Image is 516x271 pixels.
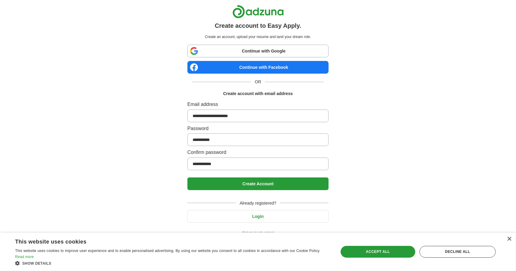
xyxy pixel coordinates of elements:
[22,261,51,266] span: Show details
[187,214,329,219] a: Login
[187,210,329,223] button: Login
[15,249,320,253] span: This website uses cookies to improve user experience and to enable personalised advertising. By u...
[187,100,329,108] label: Email address
[251,78,265,85] span: OR
[187,45,329,57] a: Continue with Google
[187,230,329,236] a: Return to job advert
[236,200,280,206] span: Already registered?
[189,34,327,40] p: Create an account, upload your resume and land your dream role.
[15,255,34,259] a: Read more, opens a new window
[223,90,293,97] h1: Create account with email address
[187,125,329,132] label: Password
[15,260,329,266] div: Show details
[187,177,329,190] button: Create Account
[232,5,284,18] img: Adzuna logo
[15,236,314,245] div: This website uses cookies
[341,246,415,257] div: Accept all
[187,148,329,156] label: Confirm password
[507,237,511,241] div: Close
[215,21,301,30] h1: Create account to Easy Apply.
[187,61,329,74] a: Continue with Facebook
[420,246,496,257] div: Decline all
